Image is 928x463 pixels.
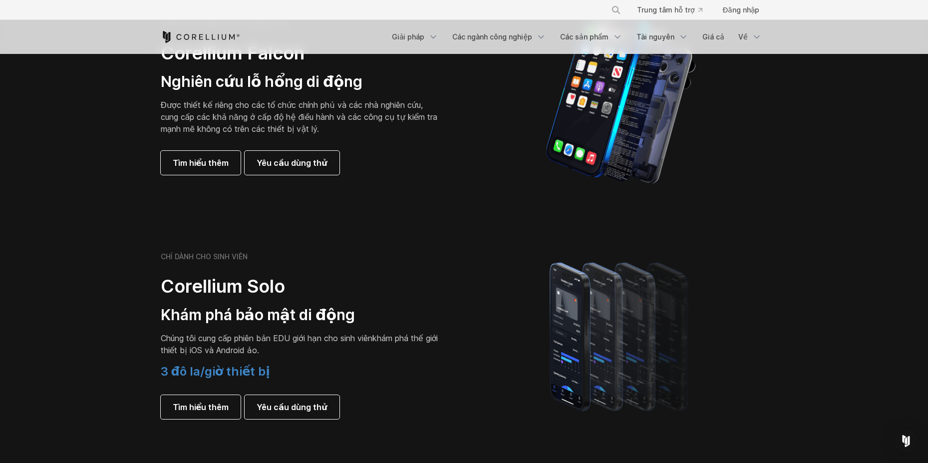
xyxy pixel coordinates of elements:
[161,72,363,90] font: Nghiên cứu lỗ hổng di động
[161,364,270,379] font: 3 đô la/giờ thiết bị
[257,158,327,168] font: Yêu cầu dùng thử
[161,395,241,419] a: Tìm hiểu thêm
[161,275,285,297] font: Corellium Solo
[161,333,372,343] font: Chúng tôi cung cấp phiên bản EDU giới hạn cho sinh viên
[386,28,768,46] div: Menu điều hướng
[161,306,355,324] font: Khám phá bảo mật di động
[173,402,229,412] font: Tìm hiểu thêm
[738,32,748,41] font: Về
[599,1,767,19] div: Menu điều hướng
[161,31,240,43] a: Trang chủ Corellium
[452,32,532,41] font: Các ngành công nghiệp
[392,32,425,41] font: Giải pháp
[257,402,327,412] font: Yêu cầu dùng thử
[894,429,918,453] div: Mở Intercom Messenger
[702,32,724,41] font: Giá cả
[161,252,248,261] font: CHỈ DÀNH CHO SINH VIÊN
[530,248,712,423] img: Một loạt bốn mẫu iPhone có hiệu ứng chuyển màu và mờ hơn
[161,42,305,64] font: Corellium Falcon
[161,100,438,134] font: Được thiết kế riêng cho các tổ chức chính phủ và các nhà nghiên cứu, cung cấp các khả năng ở cấp ...
[636,32,674,41] font: Tài nguyên
[173,158,229,168] font: Tìm hiểu thêm
[546,10,696,185] img: Mẫu iPhone được tách thành các cơ chế được sử dụng để xây dựng thiết bị vật lý.
[722,5,759,14] font: Đăng nhập
[245,395,339,419] a: Yêu cầu dùng thử
[245,151,339,175] a: Yêu cầu dùng thử
[637,5,694,14] font: Trung tâm hỗ trợ
[161,151,241,175] a: Tìm hiểu thêm
[560,32,609,41] font: Các sản phẩm
[607,1,625,19] button: Tìm kiếm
